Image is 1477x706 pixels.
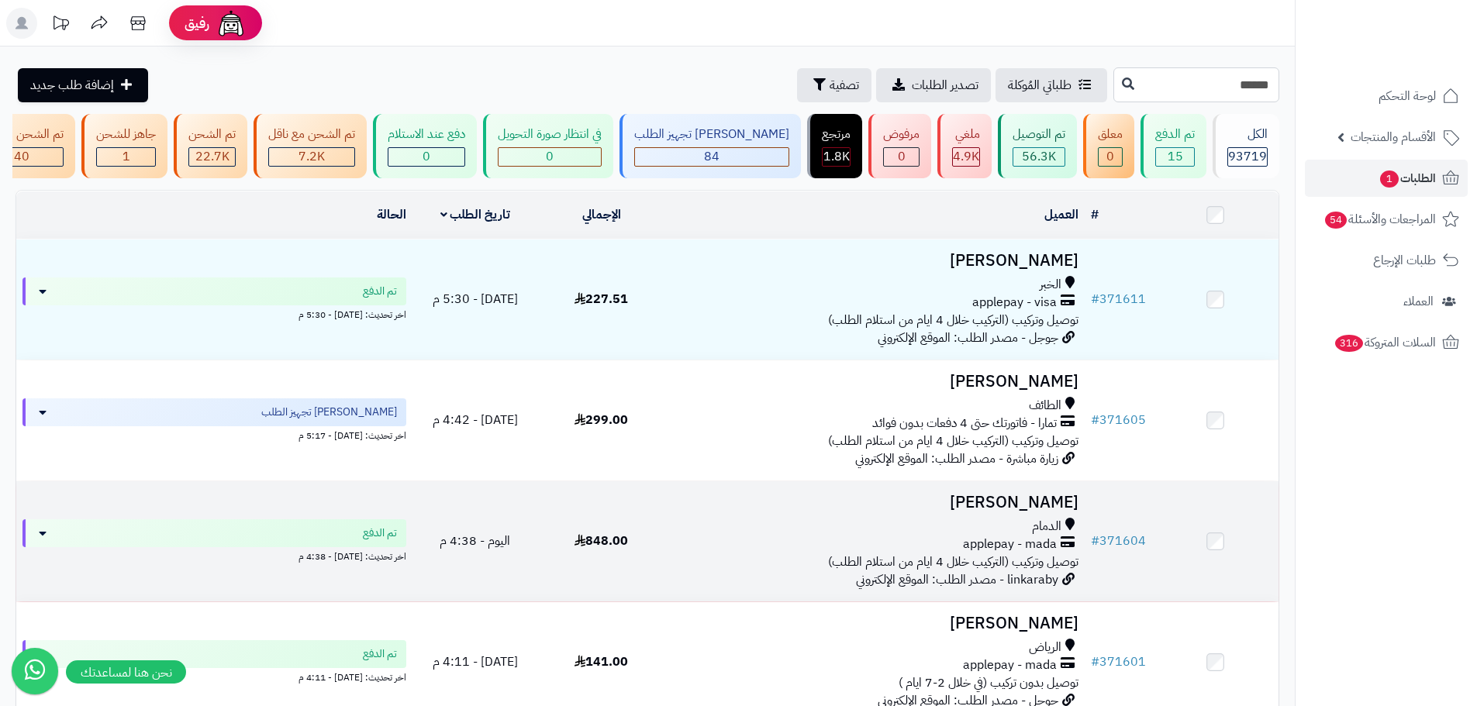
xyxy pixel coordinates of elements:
[363,284,397,299] span: تم الدفع
[123,147,130,166] span: 1
[899,673,1078,692] span: توصيل بدون تركيب (في خلال 2-7 ايام )
[1029,397,1061,415] span: الطائف
[268,126,355,143] div: تم الشحن مع ناقل
[1091,290,1146,308] a: #371611
[546,147,554,166] span: 0
[1379,167,1436,189] span: الطلبات
[363,646,397,662] span: تم الدفع
[1227,126,1268,143] div: الكل
[1008,76,1072,95] span: طلباتي المُوكلة
[1091,653,1099,671] span: #
[423,147,430,166] span: 0
[828,311,1078,329] span: توصيل وتركيب (التركيب خلال 4 ايام من استلام الطلب)
[388,126,465,143] div: دفع عند الاستلام
[828,432,1078,450] span: توصيل وتركيب (التركيب خلال 4 ايام من استلام الطلب)
[433,411,518,429] span: [DATE] - 4:42 م
[1373,250,1436,271] span: طلبات الإرجاع
[6,147,29,166] span: 340
[1305,324,1468,361] a: السلات المتروكة316
[823,148,850,166] div: 1797
[1029,639,1061,656] span: الرياض
[823,147,850,166] span: 1.8K
[1228,147,1267,166] span: 93719
[822,126,851,143] div: مرتجع
[1323,208,1436,230] span: المراجعات والأسئلة
[671,252,1078,270] h3: [PERSON_NAME]
[440,205,511,224] a: تاريخ الطلب
[1305,242,1468,279] a: طلبات الإرجاع
[855,449,1058,468] span: زيارة مباشرة - مصدر الطلب: الموقع الإلكتروني
[953,147,979,166] span: 4.9K
[872,415,1057,432] span: تمارا - فاتورتك حتى 4 دفعات بدون فوائد
[963,656,1057,674] span: applepay - mada
[972,294,1057,312] span: applepay - visa
[363,525,397,541] span: تم الدفع
[498,126,602,143] div: في انتظار صورة التحويل
[1091,532,1146,550] a: #371604
[804,114,865,178] a: مرتجع 1.8K
[1305,77,1468,115] a: لوحة التحكم
[433,653,518,671] span: [DATE] - 4:11 م
[575,411,628,429] span: 299.00
[299,147,325,166] span: 7.2K
[216,8,247,39] img: ai-face.png
[1351,126,1436,148] span: الأقسام والمنتجات
[1044,205,1078,224] a: العميل
[952,126,980,143] div: ملغي
[261,405,397,420] span: [PERSON_NAME] تجهيز الطلب
[189,148,235,166] div: 22659
[671,615,1078,632] h3: [PERSON_NAME]
[377,205,406,224] a: الحالة
[480,114,616,178] a: في انتظار صورة التحويل 0
[1403,291,1434,312] span: العملاء
[830,76,859,95] span: تصفية
[575,532,628,550] span: 848.00
[22,547,406,563] div: اخر تحديث: [DATE] - 4:38 م
[1334,332,1436,353] span: السلات المتروكة
[1091,290,1099,308] span: #
[440,532,510,550] span: اليوم - 4:38 م
[1022,147,1056,166] span: 56.3K
[671,494,1078,511] h3: [PERSON_NAME]
[433,290,518,308] span: [DATE] - 5:30 م
[1099,148,1122,166] div: 0
[912,76,978,95] span: تصدير الطلبات
[934,114,995,178] a: ملغي 4.9K
[878,329,1058,347] span: جوجل - مصدر الطلب: الموقع الإلكتروني
[996,68,1107,102] a: طلباتي المُوكلة
[22,426,406,443] div: اخر تحديث: [DATE] - 5:17 م
[96,126,156,143] div: جاهز للشحن
[22,305,406,322] div: اخر تحديث: [DATE] - 5:30 م
[1372,43,1462,76] img: logo-2.png
[97,148,155,166] div: 1
[635,148,789,166] div: 84
[195,147,229,166] span: 22.7K
[865,114,934,178] a: مرفوض 0
[1091,205,1099,224] a: #
[1335,335,1363,352] span: 316
[575,290,628,308] span: 227.51
[575,653,628,671] span: 141.00
[671,373,1078,391] h3: [PERSON_NAME]
[1091,532,1099,550] span: #
[1156,148,1194,166] div: 15
[41,8,80,43] a: تحديثات المنصة
[582,205,621,224] a: الإجمالي
[188,126,236,143] div: تم الشحن
[1168,147,1183,166] span: 15
[1091,411,1099,429] span: #
[883,126,920,143] div: مرفوض
[30,76,114,95] span: إضافة طلب جديد
[1091,653,1146,671] a: #371601
[1305,201,1468,238] a: المراجعات والأسئلة54
[876,68,991,102] a: تصدير الطلبات
[18,68,148,102] a: إضافة طلب جديد
[171,114,250,178] a: تم الشحن 22.7K
[995,114,1080,178] a: تم التوصيل 56.3K
[388,148,464,166] div: 0
[1013,126,1065,143] div: تم التوصيل
[185,14,209,33] span: رفيق
[828,553,1078,571] span: توصيل وتركيب (التركيب خلال 4 ايام من استلام الطلب)
[22,668,406,684] div: اخر تحديث: [DATE] - 4:11 م
[1098,126,1123,143] div: معلق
